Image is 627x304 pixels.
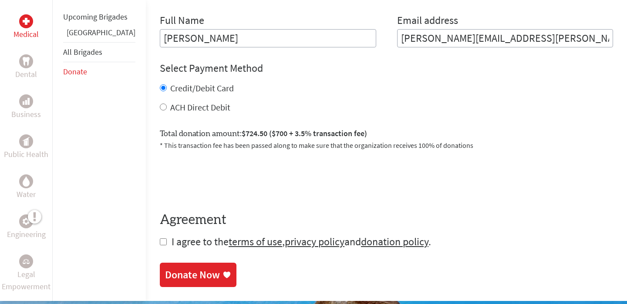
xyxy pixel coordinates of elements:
[170,102,230,113] label: ACH Direct Debit
[160,127,367,140] label: Total donation amount:
[23,259,30,264] img: Legal Empowerment
[67,27,135,37] a: [GEOGRAPHIC_DATA]
[19,214,33,228] div: Engineering
[23,137,30,146] img: Public Health
[170,83,234,94] label: Credit/Debit Card
[19,134,33,148] div: Public Health
[17,188,36,200] p: Water
[160,140,613,150] p: * This transaction fee has been passed along to make sure that the organization receives 100% of ...
[7,228,46,241] p: Engineering
[172,235,431,248] span: I agree to the , and .
[4,134,48,160] a: Public HealthPublic Health
[160,263,236,287] a: Donate Now
[2,268,51,293] p: Legal Empowerment
[23,18,30,25] img: Medical
[15,68,37,80] p: Dental
[397,29,614,47] input: Your Email
[19,254,33,268] div: Legal Empowerment
[11,108,41,120] p: Business
[160,13,204,29] label: Full Name
[23,98,30,105] img: Business
[63,67,87,77] a: Donate
[165,268,220,282] div: Donate Now
[13,28,39,40] p: Medical
[361,235,428,248] a: donation policy
[63,12,128,22] a: Upcoming Brigades
[17,174,36,200] a: WaterWater
[19,174,33,188] div: Water
[19,94,33,108] div: Business
[63,47,102,57] a: All Brigades
[19,54,33,68] div: Dental
[160,61,613,75] h4: Select Payment Method
[160,29,376,47] input: Enter Full Name
[63,42,135,62] li: All Brigades
[63,7,135,27] li: Upcoming Brigades
[7,214,46,241] a: EngineeringEngineering
[2,254,51,293] a: Legal EmpowermentLegal Empowerment
[285,235,344,248] a: privacy policy
[23,57,30,66] img: Dental
[160,161,292,195] iframe: reCAPTCHA
[229,235,282,248] a: terms of use
[23,177,30,187] img: Water
[63,27,135,42] li: Panama
[19,14,33,28] div: Medical
[13,14,39,40] a: MedicalMedical
[23,218,30,225] img: Engineering
[4,148,48,160] p: Public Health
[160,212,613,228] h4: Agreement
[63,62,135,81] li: Donate
[11,94,41,120] a: BusinessBusiness
[15,54,37,80] a: DentalDental
[242,128,367,138] span: $724.50 ($700 + 3.5% transaction fee)
[397,13,458,29] label: Email address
